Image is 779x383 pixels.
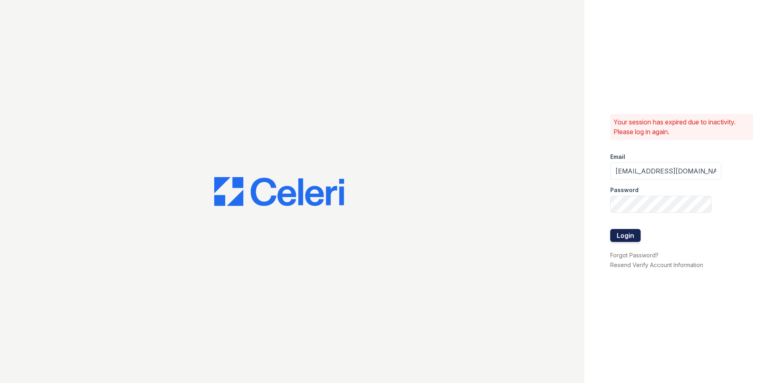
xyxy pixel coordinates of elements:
[214,177,344,206] img: CE_Logo_Blue-a8612792a0a2168367f1c8372b55b34899dd931a85d93a1a3d3e32e68fde9ad4.png
[610,153,625,161] label: Email
[610,229,641,242] button: Login
[613,117,750,137] p: Your session has expired due to inactivity. Please log in again.
[610,261,703,268] a: Resend Verify Account Information
[610,186,639,194] label: Password
[610,252,658,259] a: Forgot Password?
